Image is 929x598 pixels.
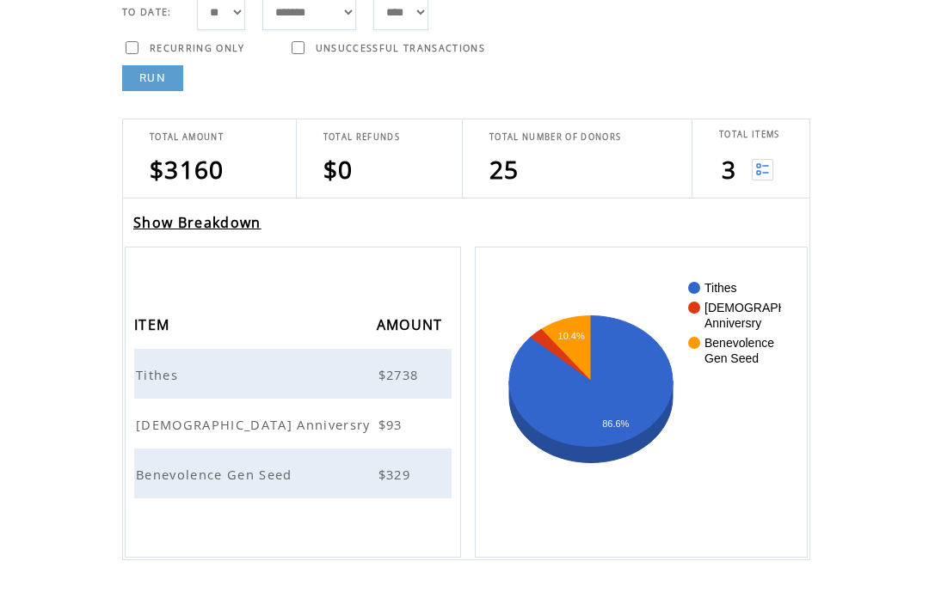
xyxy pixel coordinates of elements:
[134,319,174,329] a: ITEM
[377,319,447,329] a: AMOUNT
[602,418,629,429] text: 86.6%
[122,65,183,91] a: RUN
[122,6,172,18] span: TO DATE:
[378,416,407,433] span: $93
[323,153,354,186] span: $0
[377,311,447,343] span: AMOUNT
[378,466,415,483] span: $329
[134,311,174,343] span: ITEM
[704,316,761,330] text: Anniversry
[704,336,774,350] text: Benevolence
[150,42,245,54] span: RECURRING ONLY
[501,273,781,531] svg: A chart.
[704,301,840,314] text: [DEMOGRAPHIC_DATA]
[136,415,375,430] a: [DEMOGRAPHIC_DATA] Anniversry
[719,129,780,140] span: TOTAL ITEMS
[489,153,520,186] span: 25
[150,131,224,143] span: TOTAL AMOUNT
[704,351,759,365] text: Gen Seed
[136,366,182,383] span: Tithes
[136,465,297,480] a: Benevolence Gen Seed
[136,365,182,381] a: Tithes
[752,159,773,180] img: View list
[316,42,485,54] span: UNSUCCESSFUL TRANSACTIONS
[133,213,261,232] a: Show Breakdown
[150,153,225,186] span: $3160
[557,331,584,341] text: 10.4%
[722,153,736,186] span: 3
[323,131,400,143] span: TOTAL REFUNDS
[704,281,737,295] text: Tithes
[489,131,621,143] span: TOTAL NUMBER OF DONORS
[136,416,375,433] span: [DEMOGRAPHIC_DATA] Anniversry
[378,366,423,383] span: $2738
[136,466,297,483] span: Benevolence Gen Seed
